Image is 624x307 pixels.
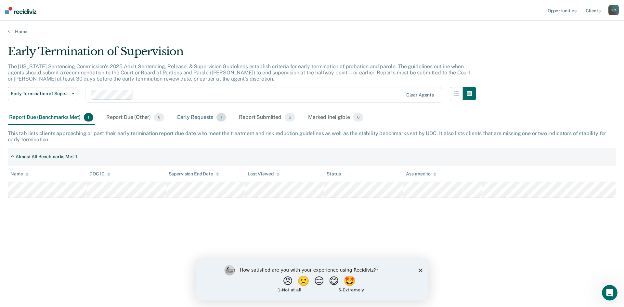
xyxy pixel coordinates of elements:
[11,91,69,96] span: Early Termination of Supervision
[89,171,110,177] div: DOC ID
[196,259,428,301] iframe: Survey by Kim from Recidiviz
[406,171,436,177] div: Assigned to
[238,110,296,125] div: Report Submitted5
[84,113,93,122] span: 1
[154,113,164,122] span: 0
[608,5,619,15] button: BC
[8,63,470,82] p: The [US_STATE] Sentencing Commission’s 2025 Adult Sentencing, Release, & Supervision Guidelines e...
[176,110,227,125] div: Early Requests1
[8,87,77,100] button: Early Termination of Supervision
[10,171,29,177] div: Name
[105,110,165,125] div: Report Due (Other)0
[8,29,616,34] a: Home
[8,130,616,143] div: This tab lists clients approaching or past their early termination report due date who meet the t...
[8,110,95,125] div: Report Due (Benchmarks Met)1
[608,5,619,15] div: B C
[16,154,74,160] div: Almost All Benchmarks Met
[216,113,226,122] span: 1
[307,110,365,125] div: Marked Ineligible0
[327,171,341,177] div: Status
[406,92,434,98] div: Clear agents
[353,113,363,122] span: 0
[602,285,617,301] iframe: Intercom live chat
[285,113,295,122] span: 5
[8,151,80,162] div: Almost All Benchmarks Met1
[8,45,476,63] div: Early Termination of Supervision
[75,154,77,160] div: 1
[5,7,36,14] img: Recidiviz
[248,171,279,177] div: Last Viewed
[169,171,219,177] div: Supervision End Date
